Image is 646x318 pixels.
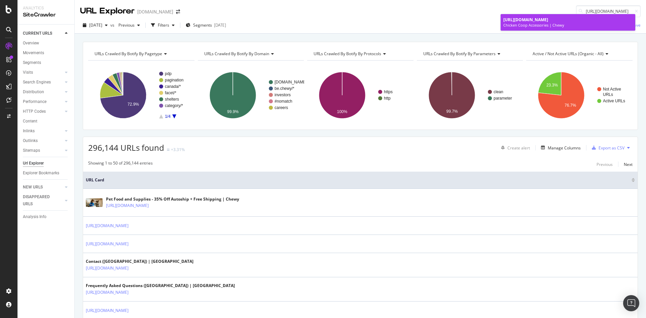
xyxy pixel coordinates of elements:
[23,147,40,154] div: Sitemaps
[89,22,102,28] span: 2025 Aug. 16th
[23,40,39,47] div: Overview
[204,51,269,57] span: URLs Crawled By Botify By domain
[312,48,407,59] h4: URLs Crawled By Botify By protocols
[88,160,153,168] div: Showing 1 to 50 of 296,144 entries
[501,14,635,31] a: [URL][DOMAIN_NAME]Chicken Coop Accessories | Chewy
[546,83,558,87] text: 23.3%
[603,87,621,92] text: Not Active
[86,289,129,296] a: [URL][DOMAIN_NAME]
[307,66,414,125] svg: A chart.
[384,90,393,94] text: https
[193,22,212,28] span: Segments
[165,114,171,119] text: 1/4
[503,17,548,23] span: [URL][DOMAIN_NAME]
[116,20,143,31] button: Previous
[80,5,135,17] div: URL Explorer
[165,91,176,95] text: facet/*
[88,66,194,125] div: A chart.
[565,103,576,108] text: 76.7%
[23,30,63,37] a: CURRENT URLS
[23,213,46,220] div: Analysis Info
[23,69,33,76] div: Visits
[23,98,46,105] div: Performance
[80,20,110,31] button: [DATE]
[165,84,181,89] text: canada/*
[86,198,103,207] img: main image
[23,79,51,86] div: Search Engines
[23,30,52,37] div: CURRENT URLS
[86,283,235,289] div: Frequently Asked Questions ([GEOGRAPHIC_DATA]) | [GEOGRAPHIC_DATA]
[183,20,229,31] button: Segments[DATE]
[95,51,162,57] span: URLs Crawled By Botify By pagetype
[116,22,135,28] span: Previous
[384,96,391,101] text: http
[23,193,57,208] div: DISAPPEARED URLS
[23,98,63,105] a: Performance
[23,160,70,167] a: Url Explorer
[86,241,129,247] a: [URL][DOMAIN_NAME]
[86,307,129,314] a: [URL][DOMAIN_NAME]
[23,147,63,154] a: Sitemaps
[23,69,63,76] a: Visits
[88,142,164,153] span: 296,144 URLs found
[86,265,129,272] a: [URL][DOMAIN_NAME]
[148,20,177,31] button: Filters
[23,213,70,220] a: Analysis Info
[576,5,641,17] input: Find a URL
[503,23,633,28] div: Chicken Coop Accessories | Chewy
[23,59,70,66] a: Segments
[203,48,298,59] h4: URLs Crawled By Botify By domain
[23,184,63,191] a: NEW URLS
[86,258,193,264] div: Contact ([GEOGRAPHIC_DATA]) | [GEOGRAPHIC_DATA]
[531,48,626,59] h4: Active / Not Active URLs
[23,108,46,115] div: HTTP Codes
[624,162,633,167] div: Next
[137,8,173,15] div: [DOMAIN_NAME]
[498,142,530,153] button: Create alert
[23,5,69,11] div: Analytics
[23,40,70,47] a: Overview
[106,196,239,202] div: Pet Food and Supplies - 35% Off Autoship + Free Shipping | Chewy
[533,51,604,57] span: Active / Not Active URLs (organic - all)
[417,66,523,125] svg: A chart.
[526,66,633,125] svg: A chart.
[275,80,307,84] text: [DOMAIN_NAME]
[165,97,179,102] text: shelters
[165,78,183,82] text: pagination
[198,66,304,125] div: A chart.
[23,128,63,135] a: Inlinks
[597,162,613,167] div: Previous
[93,48,188,59] h4: URLs Crawled By Botify By pagetype
[494,96,512,101] text: parameter
[422,48,517,59] h4: URLs Crawled By Botify By parameters
[589,142,624,153] button: Export as CSV
[106,202,149,209] a: [URL][DOMAIN_NAME]
[624,160,633,168] button: Next
[128,102,139,107] text: 72.9%
[23,49,44,57] div: Movements
[86,222,129,229] a: [URL][DOMAIN_NAME]
[623,295,639,311] div: Open Intercom Messenger
[23,89,63,96] a: Distribution
[23,89,44,96] div: Distribution
[158,22,169,28] div: Filters
[275,86,294,91] text: be.chewy/*
[548,145,581,151] div: Manage Columns
[23,128,35,135] div: Inlinks
[110,22,116,28] span: vs
[171,147,185,152] div: +3.31%
[214,22,226,28] div: [DATE]
[275,93,291,97] text: investors
[23,118,37,125] div: Content
[23,184,43,191] div: NEW URLS
[507,145,530,151] div: Create alert
[599,145,624,151] div: Export as CSV
[23,137,63,144] a: Outlinks
[275,99,292,104] text: #nomatch
[603,99,625,103] text: Active URLs
[23,59,41,66] div: Segments
[538,144,581,152] button: Manage Columns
